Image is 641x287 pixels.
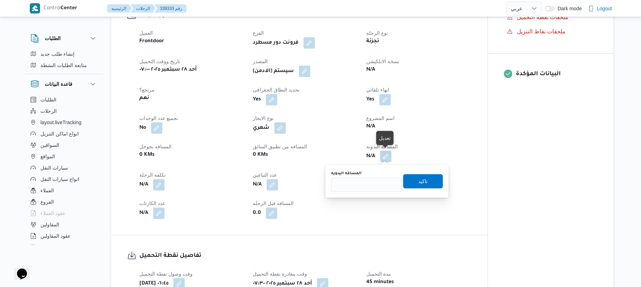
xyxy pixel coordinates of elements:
[40,198,54,206] span: الفروع
[40,164,68,172] span: سيارات النقل
[253,124,269,132] b: شهري
[253,39,299,47] b: فرونت دور مسطرد
[139,209,148,217] b: N/A
[28,139,100,151] button: السواقين
[366,144,398,149] span: المسافه اليدويه
[40,50,74,58] span: إنشاء طلب جديد
[40,118,81,127] span: layout.liveTracking
[366,122,375,131] b: N/A
[40,129,79,138] span: انواع اماكن التنزيل
[366,271,391,277] span: مدة التحميل
[253,95,261,104] b: Yes
[28,162,100,173] button: سيارات النقل
[28,94,100,105] button: الطلبات
[45,80,72,88] h3: قاعدة البيانات
[28,60,100,71] button: متابعة الطلبات النشطة
[130,4,156,13] button: الرحلات
[139,124,146,132] b: No
[253,172,277,178] span: عدد التباعين
[28,128,100,139] button: انواع اماكن التنزيل
[253,67,294,76] b: (سيستم (الادمن
[139,30,153,36] span: العميل
[30,3,40,13] img: X8yXhbKr1z7QwAAAABJRU5ErkJggg==
[585,1,615,16] button: Logout
[366,37,379,46] b: تجزئة
[555,6,582,11] span: Dark mode
[403,174,443,188] button: تاكيد
[40,95,56,104] span: الطلبات
[40,220,59,229] span: المقاولين
[366,59,399,64] span: نسخة الابلكيشن
[30,34,97,43] button: الطلبات
[139,87,155,93] span: مرتجع؟
[40,61,87,70] span: متابعة الطلبات النشطة
[25,94,103,248] div: قاعدة البيانات
[366,66,375,74] b: N/A
[25,48,103,74] div: الطلبات
[139,115,178,121] span: تجميع عدد الوحدات
[7,259,30,280] iframe: chat widget
[40,186,54,195] span: العملاء
[40,209,65,217] span: عقود العملاء
[331,171,362,176] label: المسافه اليدويه
[40,232,71,240] span: عقود المقاولين
[28,242,100,253] button: اجهزة التليفون
[40,175,79,183] span: انواع سيارات النقل
[154,4,186,13] button: 339333 رقم
[366,278,394,287] b: 45 minutes
[139,251,472,261] h3: تفاصيل نقطة التحميل
[504,12,597,23] button: ملحقات نقطة التحميل
[366,152,375,161] b: N/A
[366,115,395,121] span: اسم المشروع
[253,144,307,149] span: المسافه من تطبيق السائق
[139,59,180,64] span: تاريخ ووقت التحميل
[253,271,307,277] span: وقت مغادرة نقطة التحميل
[28,173,100,185] button: انواع سيارات النقل
[517,28,565,34] span: ملحقات نقاط التنزيل
[45,34,61,43] h3: الطلبات
[30,80,97,88] button: قاعدة البيانات
[253,115,274,121] span: نوع الايجار
[139,181,148,189] b: N/A
[139,151,155,159] b: 0 KMs
[139,66,197,74] b: أحد ٢٨ سبتمبر ٢٠٢٥ ٠٧:٠٠
[40,152,55,161] span: المواقع
[40,107,57,115] span: الرحلات
[379,134,391,142] div: تعديل
[253,59,268,64] span: المصدر
[28,208,100,219] button: عقود العملاء
[597,4,612,13] span: Logout
[28,117,100,128] button: layout.liveTracking
[139,172,166,178] span: تكلفة الرحلة
[28,151,100,162] button: المواقع
[28,48,100,60] button: إنشاء طلب جديد
[28,230,100,242] button: عقود المقاولين
[28,185,100,196] button: العملاء
[517,27,565,36] span: ملحقات نقاط التنزيل
[139,37,164,46] b: Frontdoor
[366,95,374,104] b: Yes
[517,14,568,20] span: ملحقات نقطة التحميل
[516,70,597,79] h3: البيانات المؤكدة
[253,181,262,189] b: N/A
[517,13,568,22] span: ملحقات نقطة التحميل
[139,200,165,206] span: عدد الكارتات
[253,209,261,217] b: 0.0
[253,87,300,93] span: تحديد النطاق الجغرافى
[253,30,264,36] span: الفرع
[40,243,70,252] span: اجهزة التليفون
[139,144,172,149] span: المسافه بجوجل
[504,26,597,37] button: ملحقات نقاط التنزيل
[366,30,388,36] span: نوع الرحله
[253,200,294,206] span: المسافه فبل الرحله
[366,87,389,93] span: انهاء تلقائي
[253,151,268,159] b: 0 KMs
[418,177,428,186] span: تاكيد
[61,6,77,11] b: Center
[28,196,100,208] button: الفروع
[107,4,132,13] button: الرئيسيه
[40,141,59,149] span: السواقين
[28,219,100,230] button: المقاولين
[139,94,149,103] b: نعم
